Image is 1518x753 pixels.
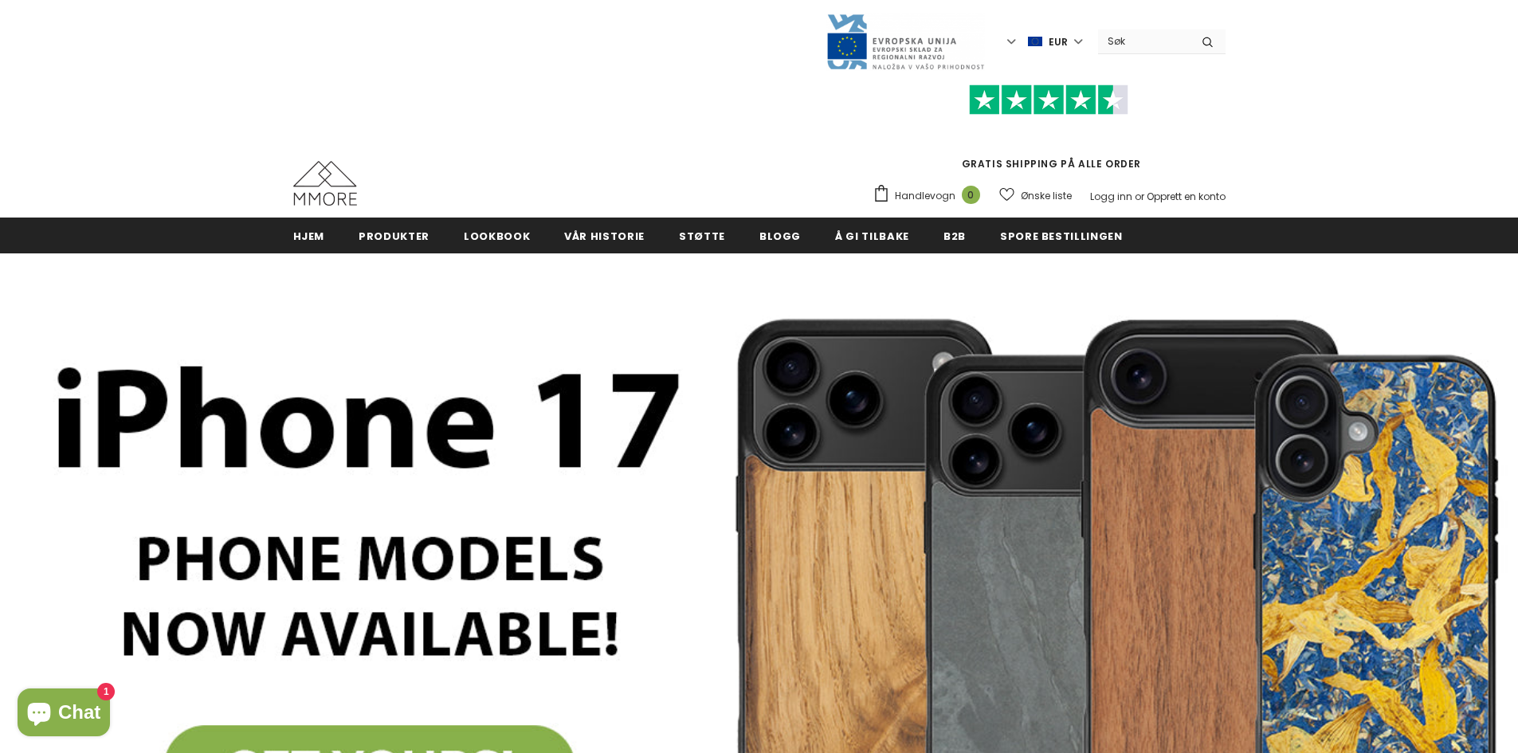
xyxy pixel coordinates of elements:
a: Produkter [359,218,430,253]
a: Opprett en konto [1147,190,1226,203]
span: Spore bestillingen [1000,229,1123,244]
span: Handlevogn [895,188,955,204]
a: Handlevogn 0 [873,184,988,208]
span: 0 [962,186,980,204]
inbox-online-store-chat: Shopify online store chat [13,688,115,740]
span: B2B [943,229,966,244]
a: Spore bestillingen [1000,218,1123,253]
span: GRATIS SHIPPING PÅ ALLE ORDER [873,92,1226,171]
a: Å gi tilbake [835,218,909,253]
span: Vår historie [564,229,645,244]
span: Hjem [293,229,325,244]
span: støtte [679,229,725,244]
a: Hjem [293,218,325,253]
input: Search Site [1098,29,1190,53]
img: MMORE Cases [293,161,357,206]
a: B2B [943,218,966,253]
a: støtte [679,218,725,253]
span: or [1135,190,1144,203]
iframe: Customer reviews powered by Trustpilot [873,115,1226,156]
a: Javni Razpis [826,34,985,48]
a: Blogg [759,218,801,253]
span: Lookbook [464,229,530,244]
span: Å gi tilbake [835,229,909,244]
a: Lookbook [464,218,530,253]
a: Ønske liste [999,182,1072,210]
a: Logg inn [1090,190,1132,203]
span: Blogg [759,229,801,244]
a: Vår historie [564,218,645,253]
span: Ønske liste [1021,188,1072,204]
span: EUR [1049,34,1068,50]
img: Stol på Pilot Stars [969,84,1128,116]
img: Javni Razpis [826,13,985,71]
span: Produkter [359,229,430,244]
